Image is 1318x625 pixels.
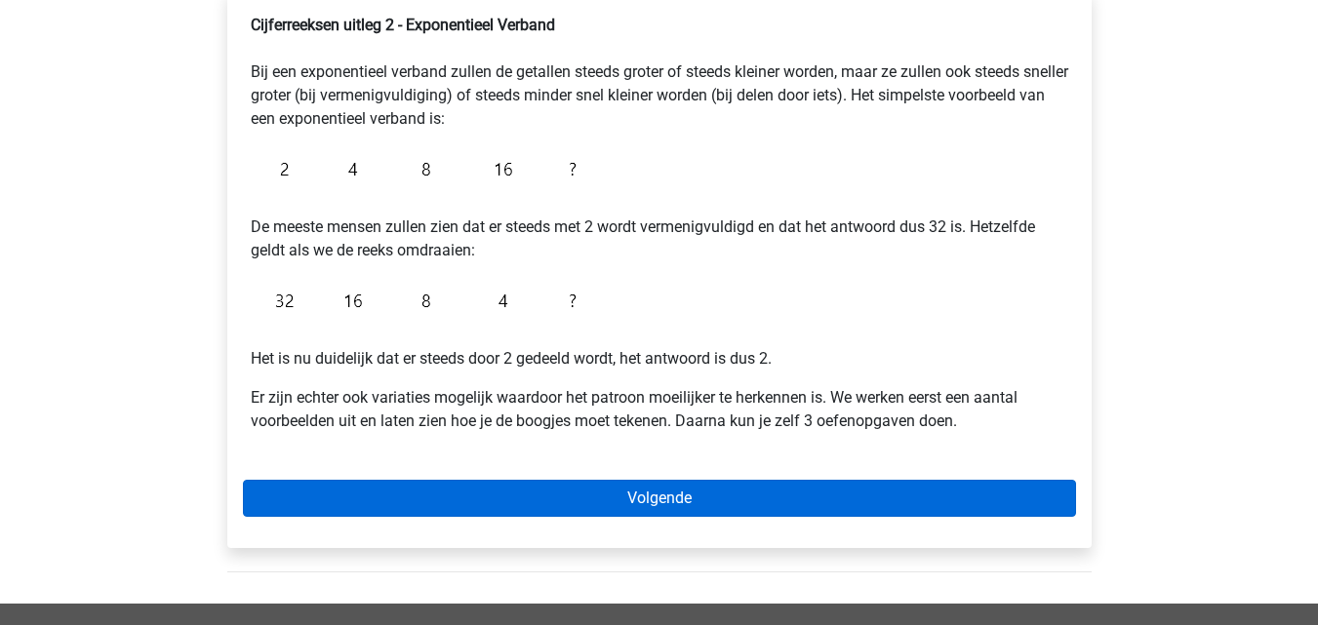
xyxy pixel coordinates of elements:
[243,480,1076,517] a: Volgende
[251,324,1068,371] p: Het is nu duidelijk dat er steeds door 2 gedeeld wordt, het antwoord is dus 2.
[251,278,586,324] img: Exponential_Example_into_2.png
[251,16,555,34] b: Cijferreeksen uitleg 2 - Exponentieel Verband
[251,192,1068,262] p: De meeste mensen zullen zien dat er steeds met 2 wordt vermenigvuldigd en dat het antwoord dus 32...
[251,146,586,192] img: Exponential_Example_into_1.png
[251,386,1068,433] p: Er zijn echter ook variaties mogelijk waardoor het patroon moeilijker te herkennen is. We werken ...
[251,14,1068,131] p: Bij een exponentieel verband zullen de getallen steeds groter of steeds kleiner worden, maar ze z...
